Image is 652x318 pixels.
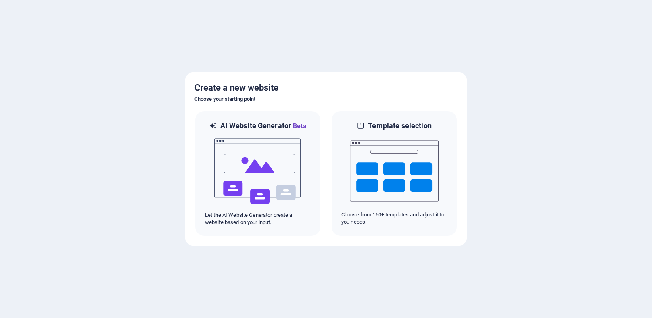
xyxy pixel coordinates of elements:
p: Let the AI Website Generator create a website based on your input. [205,212,311,226]
div: AI Website GeneratorBetaaiLet the AI Website Generator create a website based on your input. [194,110,321,237]
p: Choose from 150+ templates and adjust it to you needs. [341,211,447,226]
span: Beta [291,122,307,130]
img: ai [213,131,302,212]
h6: Choose your starting point [194,94,458,104]
div: Template selectionChoose from 150+ templates and adjust it to you needs. [331,110,458,237]
h6: AI Website Generator [220,121,306,131]
h6: Template selection [368,121,431,131]
h5: Create a new website [194,81,458,94]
